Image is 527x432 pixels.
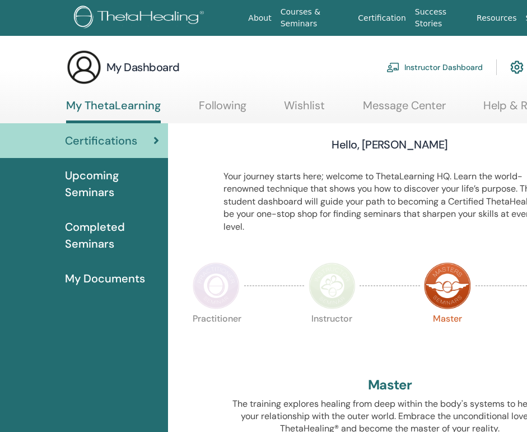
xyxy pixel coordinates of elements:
a: Message Center [363,99,446,120]
span: Upcoming Seminars [65,167,159,201]
img: cog.svg [510,58,524,77]
a: Courses & Seminars [276,2,354,34]
span: My Documents [65,270,145,287]
p: Master [424,314,471,361]
p: Practitioner [193,314,240,361]
a: Wishlist [284,99,325,120]
a: Certification [353,8,410,29]
span: Completed Seminars [65,219,159,252]
img: chalkboard-teacher.svg [386,62,400,72]
p: Instructor [309,314,356,361]
a: Success Stories [411,2,472,34]
span: Certifications [65,132,137,149]
img: Master [424,262,471,309]
img: logo.png [74,6,208,31]
a: Following [199,99,246,120]
a: Instructor Dashboard [386,55,483,80]
h3: Hello, [PERSON_NAME] [332,137,447,152]
a: About [244,8,276,29]
img: Instructor [309,262,356,309]
a: Resources [472,8,521,29]
h3: My Dashboard [106,59,180,75]
img: generic-user-icon.jpg [66,49,102,85]
h2: Master [368,377,412,393]
a: My ThetaLearning [66,99,161,123]
img: Practitioner [193,262,240,309]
